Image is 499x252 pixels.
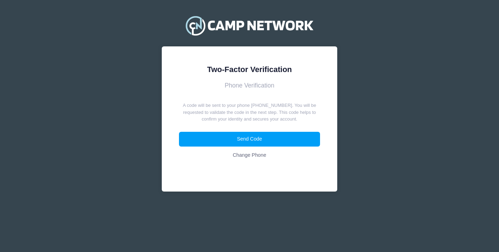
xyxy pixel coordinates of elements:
h3: Phone Verification [179,82,320,89]
img: Camp Network [182,12,317,40]
a: Change Phone [179,148,320,163]
button: Send Code [179,132,320,147]
div: Two-Factor Verification [179,64,320,75]
p: A code will be sent to your phone [PHONE_NUMBER]. You will be requested to validate the code in t... [179,102,320,123]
